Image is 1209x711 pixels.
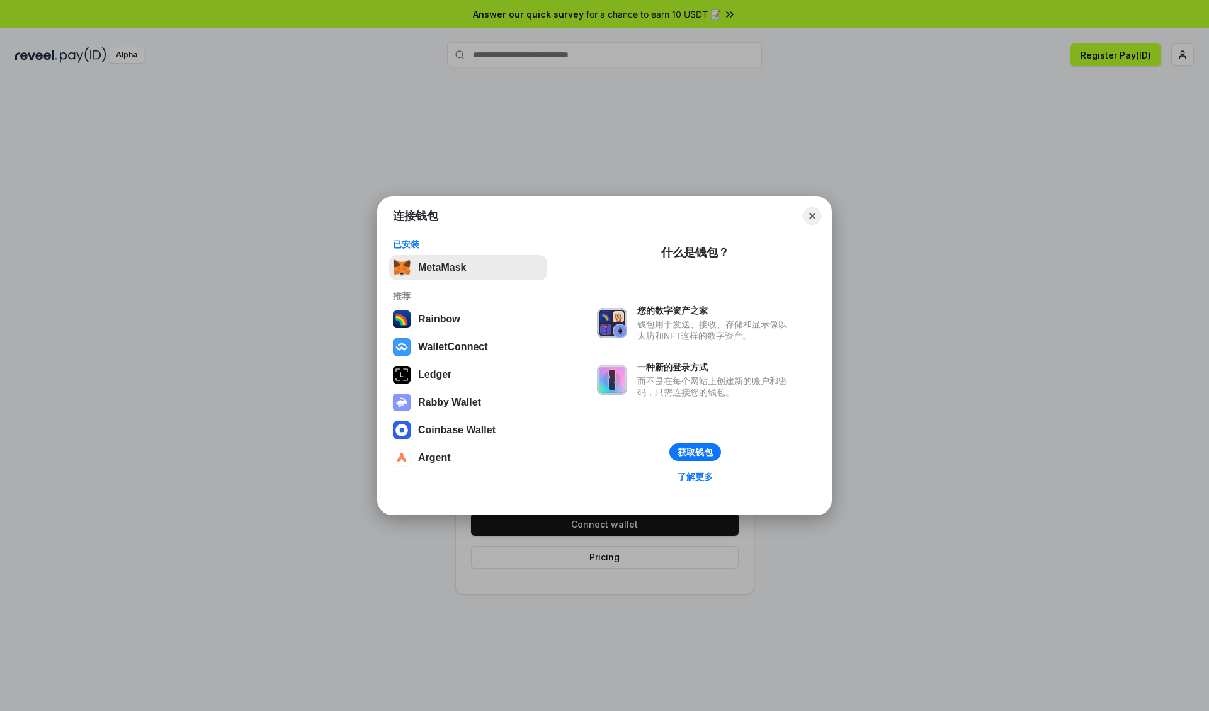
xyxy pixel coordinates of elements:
[389,334,547,360] button: WalletConnect
[418,369,451,380] div: Ledger
[393,290,543,302] div: 推荐
[418,314,460,325] div: Rainbow
[418,397,481,408] div: Rabby Wallet
[393,239,543,250] div: 已安装
[661,245,729,260] div: 什么是钱包？
[637,375,793,398] div: 而不是在每个网站上创建新的账户和密码，只需连接您的钱包。
[393,449,411,467] img: svg+xml,%3Csvg%20width%3D%2228%22%20height%3D%2228%22%20viewBox%3D%220%200%2028%2028%22%20fill%3D...
[389,418,547,443] button: Coinbase Wallet
[393,338,411,356] img: svg+xml,%3Csvg%20width%3D%2228%22%20height%3D%2228%22%20viewBox%3D%220%200%2028%2028%22%20fill%3D...
[418,262,466,273] div: MetaMask
[678,471,713,482] div: 了解更多
[803,207,821,225] button: Close
[389,445,547,470] button: Argent
[389,307,547,332] button: Rainbow
[637,305,793,316] div: 您的数字资产之家
[393,208,438,224] h1: 连接钱包
[393,394,411,411] img: svg+xml,%3Csvg%20xmlns%3D%22http%3A%2F%2Fwww.w3.org%2F2000%2Fsvg%22%20fill%3D%22none%22%20viewBox...
[597,308,627,338] img: svg+xml,%3Csvg%20xmlns%3D%22http%3A%2F%2Fwww.w3.org%2F2000%2Fsvg%22%20fill%3D%22none%22%20viewBox...
[637,361,793,373] div: 一种新的登录方式
[418,424,496,436] div: Coinbase Wallet
[669,443,721,461] button: 获取钱包
[393,421,411,439] img: svg+xml,%3Csvg%20width%3D%2228%22%20height%3D%2228%22%20viewBox%3D%220%200%2028%2028%22%20fill%3D...
[670,469,720,485] a: 了解更多
[597,365,627,395] img: svg+xml,%3Csvg%20xmlns%3D%22http%3A%2F%2Fwww.w3.org%2F2000%2Fsvg%22%20fill%3D%22none%22%20viewBox...
[418,452,451,464] div: Argent
[637,319,793,341] div: 钱包用于发送、接收、存储和显示像以太坊和NFT这样的数字资产。
[389,390,547,415] button: Rabby Wallet
[678,447,713,458] div: 获取钱包
[393,310,411,328] img: svg+xml,%3Csvg%20width%3D%22120%22%20height%3D%22120%22%20viewBox%3D%220%200%20120%20120%22%20fil...
[418,341,488,353] div: WalletConnect
[389,362,547,387] button: Ledger
[393,259,411,276] img: svg+xml,%3Csvg%20fill%3D%22none%22%20height%3D%2233%22%20viewBox%3D%220%200%2035%2033%22%20width%...
[389,255,547,280] button: MetaMask
[393,366,411,384] img: svg+xml,%3Csvg%20xmlns%3D%22http%3A%2F%2Fwww.w3.org%2F2000%2Fsvg%22%20width%3D%2228%22%20height%3...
